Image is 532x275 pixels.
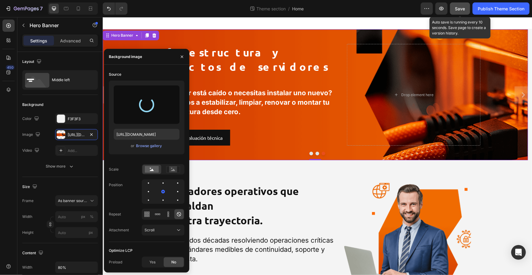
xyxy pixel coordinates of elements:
[81,214,85,219] div: px
[6,65,15,70] div: 450
[142,225,184,236] button: Scroll
[103,17,532,275] iframe: Design area
[109,227,129,233] div: Attachment
[62,219,231,246] span: Más de dos décadas resolviendo operaciones críticas con estándares medibles de continuidad, sopor...
[55,211,98,222] input: px%
[60,38,81,44] p: Advanced
[109,182,123,188] div: Position
[450,2,470,15] button: Save
[207,135,210,138] button: Dot
[22,147,41,155] div: Video
[22,161,98,172] button: Show more
[123,256,151,272] span: 97%
[255,5,287,12] span: Theme section
[40,5,43,12] p: 7
[52,73,89,87] div: Middle left
[455,6,465,11] span: Save
[478,5,524,12] div: Publish Theme Section
[131,142,134,150] span: or
[109,212,121,217] div: Repeat
[89,230,93,235] span: px
[22,58,43,66] div: Layout
[90,214,94,219] div: %
[46,163,74,169] div: Show more
[109,248,133,253] div: Optimize LCP
[171,259,176,265] span: No
[22,214,32,219] label: Width
[136,143,162,149] button: Browse gallery
[68,116,96,122] div: F3F3F3
[30,22,81,29] p: Hero Banner
[55,227,98,238] input: px
[2,2,45,15] button: 7
[109,259,122,265] div: Preload
[22,249,45,257] div: Content
[149,259,155,265] span: Yes
[109,167,119,172] div: Scale
[288,5,290,12] span: /
[22,230,34,235] label: Height
[58,198,88,204] span: As banner source
[109,54,142,60] div: Background image
[473,2,530,15] button: Publish Theme Section
[22,115,40,123] div: Color
[62,167,196,195] span: Indicadores operativos que respaldan
[184,256,233,272] span: <15 min
[22,265,32,270] div: Width
[22,102,43,107] div: Background
[136,143,162,149] div: Browse gallery
[219,135,223,138] button: Dot
[88,213,95,220] button: px
[511,245,526,260] div: Open Intercom Messenger
[62,256,86,272] span: +24
[292,5,304,12] span: Home
[145,228,155,232] span: Scroll
[55,195,98,206] button: As banner source
[68,148,96,154] div: Add...
[80,213,87,220] button: %
[109,72,121,77] div: Source
[55,262,98,273] input: Auto
[22,183,38,191] div: Size
[213,135,216,138] button: Dot
[298,75,331,80] div: Drop element here
[103,2,127,15] div: Undo/Redo
[22,198,34,204] label: Frame
[68,132,85,138] div: [URL][DOMAIN_NAME]
[30,38,47,44] p: Settings
[114,129,180,140] input: https://example.com/image.jpg
[22,131,41,139] div: Image
[7,16,32,21] div: Hero Banner
[412,69,429,86] button: Carousel Next Arrow
[62,197,160,210] span: nuestra trayectoria.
